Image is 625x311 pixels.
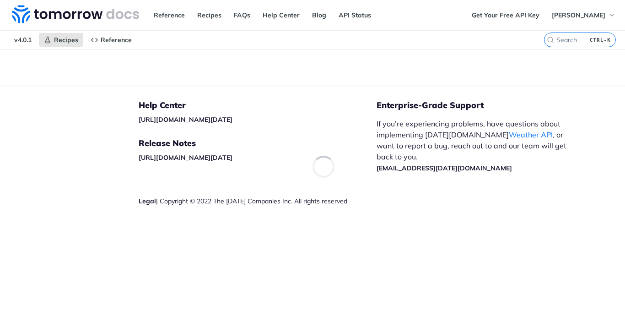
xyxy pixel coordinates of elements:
[39,33,83,47] a: Recipes
[377,118,576,173] p: If you’re experiencing problems, have questions about implementing [DATE][DOMAIN_NAME] , or want ...
[139,138,377,149] h5: Release Notes
[587,35,613,44] kbd: CTRL-K
[547,36,554,44] svg: Search
[334,8,376,22] a: API Status
[229,8,255,22] a: FAQs
[149,8,190,22] a: Reference
[139,197,156,205] a: Legal
[9,33,37,47] span: v4.0.1
[509,130,553,139] a: Weather API
[139,115,232,124] a: [URL][DOMAIN_NAME][DATE]
[307,8,331,22] a: Blog
[377,100,591,111] h5: Enterprise-Grade Support
[258,8,305,22] a: Help Center
[139,100,377,111] h5: Help Center
[101,36,132,44] span: Reference
[552,11,605,19] span: [PERSON_NAME]
[86,33,137,47] a: Reference
[139,153,232,162] a: [URL][DOMAIN_NAME][DATE]
[139,196,377,206] div: | Copyright © 2022 The [DATE] Companies Inc. All rights reserved
[192,8,226,22] a: Recipes
[467,8,544,22] a: Get Your Free API Key
[12,5,139,23] img: Tomorrow.io Weather API Docs
[54,36,78,44] span: Recipes
[547,8,620,22] button: [PERSON_NAME]
[377,164,512,172] a: [EMAIL_ADDRESS][DATE][DOMAIN_NAME]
